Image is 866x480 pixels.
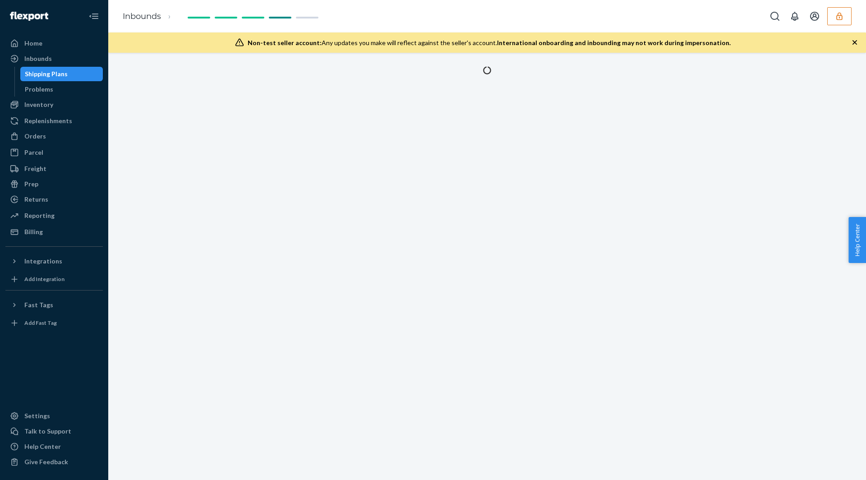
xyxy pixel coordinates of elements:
div: Freight [24,164,46,173]
a: Billing [5,225,103,239]
div: Settings [24,411,50,420]
button: Help Center [848,217,866,263]
a: Inbounds [5,51,103,66]
span: Non-test seller account: [248,39,322,46]
div: Orders [24,132,46,141]
a: Inbounds [123,11,161,21]
a: Freight [5,162,103,176]
button: Fast Tags [5,298,103,312]
a: Add Integration [5,272,103,286]
div: Parcel [24,148,43,157]
img: Flexport logo [10,12,48,21]
div: Replenishments [24,116,72,125]
div: Returns [24,195,48,204]
div: Billing [24,227,43,236]
a: Add Fast Tag [5,316,103,330]
div: Give Feedback [24,457,68,466]
div: Problems [25,85,53,94]
div: Talk to Support [24,427,71,436]
a: Shipping Plans [20,67,103,81]
div: Any updates you make will reflect against the seller's account. [248,38,731,47]
button: Open account menu [806,7,824,25]
button: Talk to Support [5,424,103,438]
button: Open notifications [786,7,804,25]
a: Orders [5,129,103,143]
div: Inventory [24,100,53,109]
a: Replenishments [5,114,103,128]
ol: breadcrumbs [115,3,185,30]
a: Settings [5,409,103,423]
a: Help Center [5,439,103,454]
a: Reporting [5,208,103,223]
a: Returns [5,192,103,207]
a: Problems [20,82,103,97]
div: Fast Tags [24,300,53,309]
a: Inventory [5,97,103,112]
div: Shipping Plans [25,69,68,78]
div: Inbounds [24,54,52,63]
button: Close Navigation [85,7,103,25]
div: Add Fast Tag [24,319,57,327]
a: Parcel [5,145,103,160]
div: Prep [24,180,38,189]
button: Integrations [5,254,103,268]
div: Add Integration [24,275,64,283]
button: Give Feedback [5,455,103,469]
span: International onboarding and inbounding may not work during impersonation. [497,39,731,46]
div: Reporting [24,211,55,220]
button: Open Search Box [766,7,784,25]
div: Help Center [24,442,61,451]
a: Prep [5,177,103,191]
div: Integrations [24,257,62,266]
div: Home [24,39,42,48]
a: Home [5,36,103,51]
